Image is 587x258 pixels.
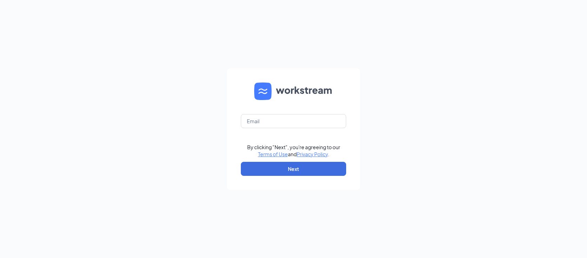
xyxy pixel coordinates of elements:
[247,144,340,158] div: By clicking "Next", you're agreeing to our and .
[241,114,346,128] input: Email
[258,151,288,157] a: Terms of Use
[297,151,328,157] a: Privacy Policy
[241,162,346,176] button: Next
[254,82,333,100] img: WS logo and Workstream text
